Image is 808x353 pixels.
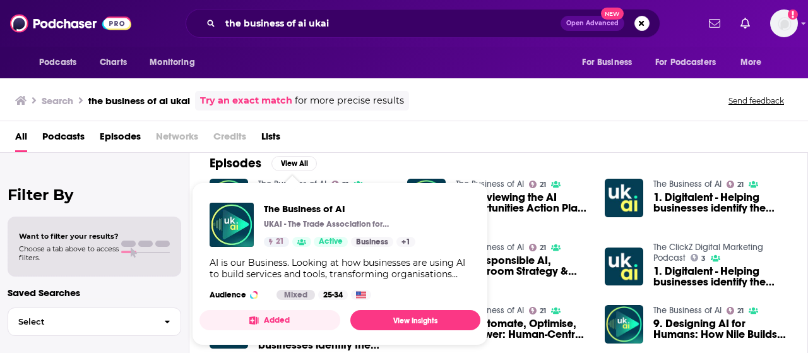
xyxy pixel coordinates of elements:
a: Podcasts [42,126,85,152]
button: Added [199,310,340,330]
div: Mixed [276,290,315,300]
h3: Audience [210,290,266,300]
h2: Episodes [210,155,261,171]
a: Charts [92,51,134,75]
a: Try an exact match [200,93,292,108]
button: open menu [30,51,93,75]
img: 9. Designing AI for Humans: How Nile Builds Trust-Centred, AI-Native Organisations [605,305,643,344]
a: The Business of AI [653,305,722,316]
svg: Add a profile image [788,9,798,20]
p: Saved Searches [8,287,181,299]
a: Episodes [100,126,141,152]
a: The Business of AI [456,305,524,316]
span: Credits [213,126,246,152]
button: Select [8,308,181,336]
a: The ClickZ Digital Marketing Podcast [653,242,763,263]
span: More [740,54,762,71]
span: Active [319,236,343,248]
span: New [601,8,624,20]
h2: Filter By [8,186,181,204]
span: 21 [540,245,546,251]
span: Select [8,318,154,326]
a: 1. Digitalent - Helping businesses identify the skills and talent they need to succeed in the AI age [653,192,787,213]
h3: Search [42,95,73,107]
a: 14. Automate, Optimise, Empower: Human-Centred AI with AI Tappers [456,318,590,340]
span: 3 [701,256,706,261]
img: 1. Digitalent - Helping businesses identify the skills and talent they need to succeed in the AI age [605,248,643,286]
h3: the business of ai ukai [88,95,190,107]
img: The Business of AI [210,203,254,247]
span: Networks [156,126,198,152]
button: Open AdvancedNew [561,16,624,31]
a: The Business of AI [264,203,415,215]
a: 21 [529,244,547,251]
span: For Podcasters [655,54,716,71]
button: Send feedback [725,95,788,106]
div: 25-34 [318,290,348,300]
span: Logged in as sally.brown [770,9,798,37]
button: Show profile menu [770,9,798,37]
span: for more precise results [295,93,404,108]
a: View Insights [350,310,480,330]
span: Charts [100,54,127,71]
span: 21 [276,236,284,248]
a: Show notifications dropdown [735,13,755,34]
span: 21 [540,308,546,314]
a: 3 [691,254,706,261]
button: open menu [732,51,778,75]
a: 21 [529,181,547,188]
img: Podchaser - Follow, Share and Rate Podcasts [10,11,131,35]
input: Search podcasts, credits, & more... [220,13,561,33]
span: 21 [737,308,744,314]
a: All [15,126,27,152]
a: Show notifications dropdown [704,13,725,34]
a: 21 [727,307,744,314]
a: Business [351,237,393,247]
a: The Business of AI [456,179,524,189]
img: 1. Digitalent - Helping businesses identify the skills and talent they need to succeed in the AI age [605,179,643,217]
button: open menu [647,51,734,75]
a: Active [314,237,348,247]
a: 9. Designing AI for Humans: How Nile Builds Trust-Centred, AI-Native Organisations [653,318,787,340]
a: 23. Reviewing the AI Opportunities Action Plan: What do Businesses Need to Succeed? [456,192,590,213]
a: +1 [396,237,415,247]
a: 21 [529,307,547,314]
a: EpisodesView All [210,155,317,171]
a: The Business of AI [653,179,722,189]
span: 19. Responsible AI, Boardroom Strategy & Women in AI Leadership with [PERSON_NAME] [456,255,590,277]
button: open menu [573,51,648,75]
span: Monitoring [150,54,194,71]
span: Podcasts [39,54,76,71]
div: Search podcasts, credits, & more... [186,9,660,38]
img: User Profile [770,9,798,37]
a: 1. Digitalent - Helping businesses identify the skills and talent they need to succeed in the AI age [653,266,787,287]
span: 21 [540,182,546,188]
button: View All [271,156,317,171]
div: AI is our Business. Looking at how businesses are using AI to build services and tools, transform... [210,257,470,280]
p: UKAI - The Trade Association for AI businesses across the [GEOGRAPHIC_DATA] [264,219,390,229]
a: 21 [264,237,289,247]
span: Want to filter your results? [19,232,119,241]
a: 21 [727,181,744,188]
a: 19. Responsible AI, Boardroom Strategy & Women in AI Leadership with Zahra Shah [456,255,590,277]
a: The Business of AI [456,242,524,253]
span: For Business [582,54,632,71]
span: Open Advanced [566,20,619,27]
a: Lists [261,126,280,152]
span: Choose a tab above to access filters. [19,244,119,262]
